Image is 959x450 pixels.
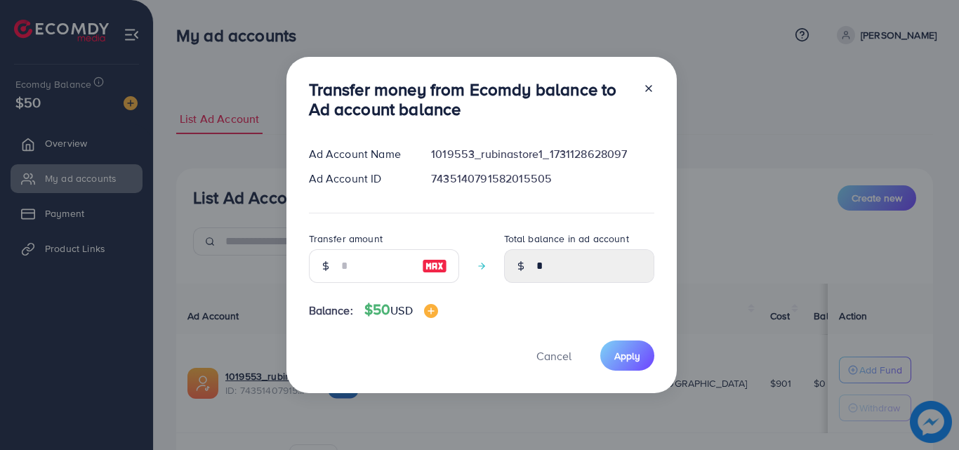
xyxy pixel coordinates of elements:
[504,232,629,246] label: Total balance in ad account
[309,303,353,319] span: Balance:
[298,146,421,162] div: Ad Account Name
[420,171,665,187] div: 7435140791582015505
[298,171,421,187] div: Ad Account ID
[519,340,589,371] button: Cancel
[424,304,438,318] img: image
[614,349,640,363] span: Apply
[309,79,632,120] h3: Transfer money from Ecomdy balance to Ad account balance
[309,232,383,246] label: Transfer amount
[420,146,665,162] div: 1019553_rubinastore1_1731128628097
[390,303,412,318] span: USD
[422,258,447,274] img: image
[364,301,438,319] h4: $50
[536,348,571,364] span: Cancel
[600,340,654,371] button: Apply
